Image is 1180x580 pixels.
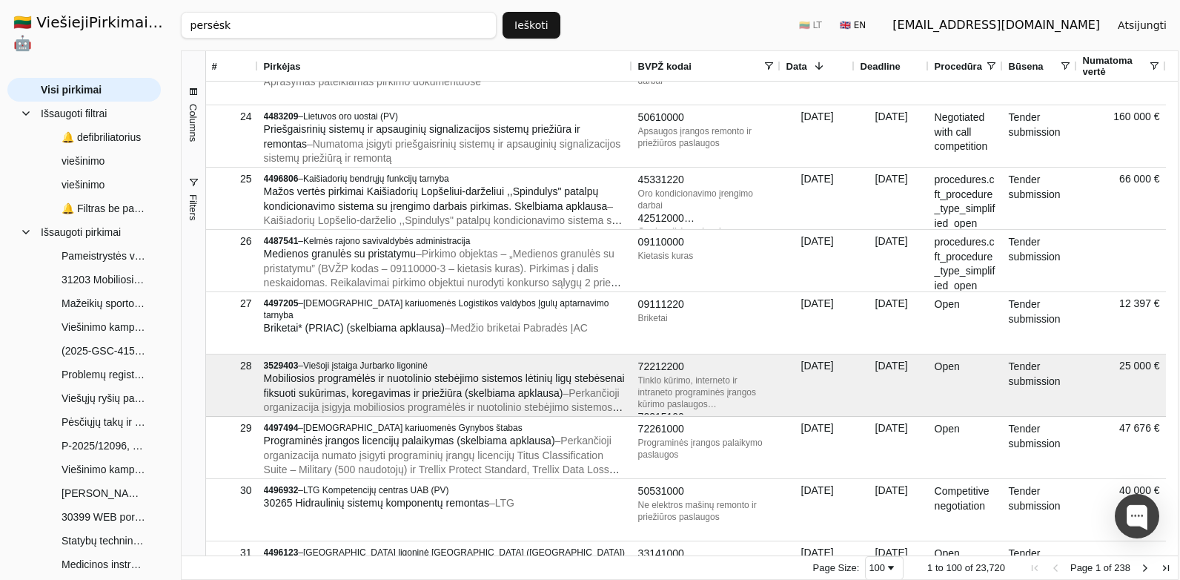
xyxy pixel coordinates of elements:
div: Negotiated with call competition [929,105,1003,167]
span: 1 [1096,562,1101,573]
div: [DATE] [855,105,929,167]
span: Medienos granulės su pristatymu [264,248,416,260]
span: Kaišiadorių bendrųjų funkcijų tarnyba [303,174,449,184]
span: Filters [188,194,199,220]
span: Page [1070,562,1093,573]
div: 29 [212,418,252,439]
div: – [264,297,626,321]
span: 100 [946,562,962,573]
span: Viešoji įstaiga Jurbarko ligoninė [303,360,428,371]
span: Kelmės rajono savivaldybės administracija [303,236,470,246]
div: 40 000 € [1077,479,1166,541]
span: Išsaugoti filtrai [41,102,107,125]
span: to [935,562,944,573]
div: Previous Page [1050,562,1061,574]
div: [EMAIL_ADDRESS][DOMAIN_NAME] [892,16,1100,34]
div: [DATE] [780,168,855,229]
div: [DATE] [855,355,929,416]
div: Ne elektros mašinų remonto ir priežiūros paslaugos [638,499,775,523]
div: 42512000 [638,211,775,226]
div: First Page [1029,562,1041,574]
div: – [264,484,626,496]
div: Tender submission [1003,168,1077,229]
span: 4487541 [264,236,299,246]
div: [DATE] [780,230,855,291]
div: 27 [212,293,252,314]
span: of [1104,562,1112,573]
div: 47 676 € [1077,417,1166,478]
span: 23,720 [975,562,1005,573]
span: Programinės įrangos licencijų palaikymas (skelbiama apklausa) [264,435,555,446]
div: 100 [869,562,885,573]
div: [DATE] [780,292,855,354]
span: Viešųjų ryšių paslaugos [62,387,146,409]
div: 28 [212,355,252,377]
div: Apsaugos įrangos remonto ir priežiūros paslaugos [638,125,775,149]
div: Open [929,417,1003,478]
div: – [264,547,626,558]
span: viešinimo [62,150,105,172]
span: (2025-GSC-415) Personalo valdymo sistemos nuomos ir kitos paslaugos [62,340,146,362]
span: Numatoma vertė [1083,55,1148,77]
div: 72261000 [638,422,775,437]
span: Mažeikių sporto ir pramogų centro Sedos g. 55, Mažeikiuose statybos valdymo, įskaitant statybos t... [62,292,146,314]
span: 30265 Hidraulinių sistemų komponentų remontas [264,497,489,509]
div: Programinės įrangos palaikymo paslaugos [638,437,775,461]
div: Oro kondicionavimo įranga [638,225,775,237]
div: – [264,360,626,372]
div: Tender submission [1003,105,1077,167]
div: [DATE] [855,168,929,229]
div: – [264,173,626,185]
button: Ieškoti [503,12,560,39]
span: viešinimo [62,174,105,196]
span: – Perkančioji organizacija numato įsigyti programinių įrangų licencijų Titus Classification Suite... [264,435,620,504]
span: Deadline [861,61,901,72]
span: P-2025/12096, Mokslo paskirties modulinio pastato (gaminio) lopšelio-darželio Nidos g. 2A, Dercek... [62,435,146,457]
div: Open [929,355,1003,416]
div: [DATE] [780,355,855,416]
div: 72315100 [638,410,775,425]
div: 160 000 € [1077,105,1166,167]
div: 25 [212,168,252,190]
div: [DATE] [855,479,929,541]
span: 4497494 [264,423,299,433]
div: [DATE] [855,230,929,291]
span: 30399 WEB portalų programavimo ir konsultavimo paslaugos [62,506,146,528]
div: 72212200 [638,360,775,375]
span: Pameistrystės viešinimo Lietuvoje komunikacijos strategijos įgyvendinimas [62,245,146,267]
div: 31 [212,542,252,564]
div: 66 000 € [1077,168,1166,229]
div: 45331220 [638,173,775,188]
span: Problemų registravimo ir administravimo informacinės sistemos sukūrimo, įdiegimo, palaikymo ir ap... [62,363,146,386]
span: 🔔 defibriliatorius [62,126,141,148]
span: – Medžio briketai Pabradės ĮAC [445,322,588,334]
span: Pirkėjas [264,61,301,72]
div: 25 000 € [1077,355,1166,416]
span: 4496123 [264,547,299,558]
div: 09111220 [638,297,775,312]
span: Mobiliosios programėlės ir nuotolinio stebėjimo sistemos lėtinių ligų stebėsenai fiksuoti sukūrim... [264,372,625,399]
div: [DATE] [780,105,855,167]
div: Tinklo kūrimo, interneto ir intraneto programinės įrangos kūrimo paslaugos [638,375,775,410]
span: 31203 Mobiliosios programėlės, interneto svetainės ir interneto parduotuvės sukūrimas su vystymo ... [62,268,146,291]
div: Tender submission [1003,355,1077,416]
span: LTG Kompetencijų centras UAB (PV) [303,485,449,495]
div: Tender submission [1003,230,1077,291]
div: Briketai [638,312,775,324]
div: 33141000 [638,547,775,561]
span: 1 [927,562,932,573]
div: Open [929,292,1003,354]
span: Visi pirkimai [41,79,102,101]
div: Tender submission [1003,292,1077,354]
div: Oro kondicionavimo įrengimo darbai [638,188,775,211]
div: [DATE] [780,417,855,478]
span: Priešgaisrinių sistemų ir apsauginių signalizacijos sistemų priežiūra ir remontas [264,123,580,150]
div: procedures.cft_procedure_type_simplified_open [929,230,1003,291]
span: Medicinos instrumentų pirkimas I (10744) [62,553,146,576]
div: – [264,422,626,434]
span: Pėsčiųjų takų ir automobilių stovėjimo aikštelių sutvarkymo darbai. [62,411,146,433]
div: Competitive negotiation [929,479,1003,541]
div: 30 [212,480,252,501]
span: Columns [188,104,199,142]
span: – LTG [489,497,514,509]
